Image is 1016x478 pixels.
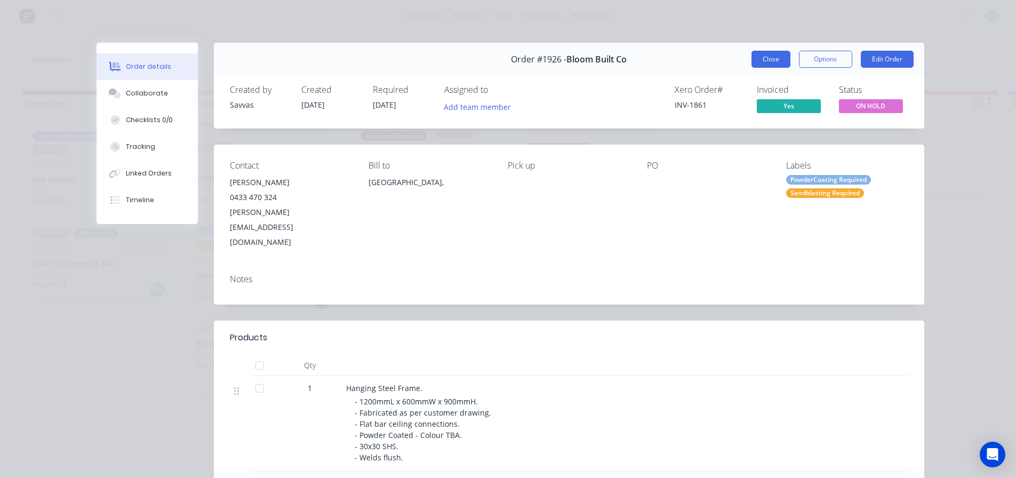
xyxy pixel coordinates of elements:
[230,175,352,190] div: [PERSON_NAME]
[278,355,342,376] div: Qty
[230,175,352,250] div: [PERSON_NAME]0433 470 324[PERSON_NAME][EMAIL_ADDRESS][DOMAIN_NAME]
[786,175,871,185] div: PowderCoating Required
[126,142,155,152] div: Tracking
[97,187,198,213] button: Timeline
[757,85,826,95] div: Invoiced
[799,51,852,68] button: Options
[346,383,422,393] span: Hanging Steel Frame.
[301,85,360,95] div: Created
[444,85,551,95] div: Assigned to
[751,51,790,68] button: Close
[97,53,198,80] button: Order details
[126,62,171,71] div: Order details
[369,175,491,209] div: [GEOGRAPHIC_DATA],
[786,188,864,198] div: Sandblasting Required
[861,51,914,68] button: Edit Order
[230,205,352,250] div: [PERSON_NAME][EMAIL_ADDRESS][DOMAIN_NAME]
[373,85,431,95] div: Required
[126,195,154,205] div: Timeline
[230,190,352,205] div: 0433 470 324
[126,89,168,98] div: Collaborate
[757,99,821,113] span: Yes
[444,99,517,114] button: Add team member
[355,396,493,463] span: - 1200mmL x 600mmW x 900mmH. - Fabricated as per customer drawing. - Flat bar ceiling connections...
[373,100,396,110] span: [DATE]
[97,160,198,187] button: Linked Orders
[839,99,903,115] button: ON HOLD
[301,100,325,110] span: [DATE]
[839,85,908,95] div: Status
[97,80,198,107] button: Collaborate
[126,115,173,125] div: Checklists 0/0
[786,161,908,171] div: Labels
[230,85,289,95] div: Created by
[308,383,312,394] span: 1
[675,85,744,95] div: Xero Order #
[438,99,516,114] button: Add team member
[97,107,198,133] button: Checklists 0/0
[369,175,491,190] div: [GEOGRAPHIC_DATA],
[230,161,352,171] div: Contact
[126,169,172,178] div: Linked Orders
[511,54,566,65] span: Order #1926 -
[97,133,198,160] button: Tracking
[980,442,1005,467] div: Open Intercom Messenger
[839,99,903,113] span: ON HOLD
[369,161,491,171] div: Bill to
[508,161,630,171] div: Pick up
[647,161,769,171] div: PO
[566,54,627,65] span: Bloom Built Co
[675,99,744,110] div: INV-1861
[230,331,267,344] div: Products
[230,99,289,110] div: Savvas
[230,274,908,284] div: Notes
